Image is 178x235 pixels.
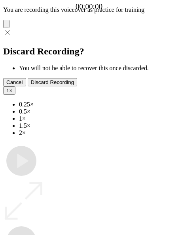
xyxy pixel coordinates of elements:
span: 1 [6,88,9,93]
button: Discard Recording [28,78,78,86]
p: You are recording this voiceover as practice for training [3,6,175,13]
li: 0.5× [19,108,175,115]
button: 1× [3,86,15,95]
li: 2× [19,129,175,136]
button: Cancel [3,78,26,86]
li: 1.5× [19,122,175,129]
h2: Discard Recording? [3,46,175,57]
li: 0.25× [19,101,175,108]
a: 00:00:00 [76,2,102,11]
li: 1× [19,115,175,122]
li: You will not be able to recover this once discarded. [19,65,175,72]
